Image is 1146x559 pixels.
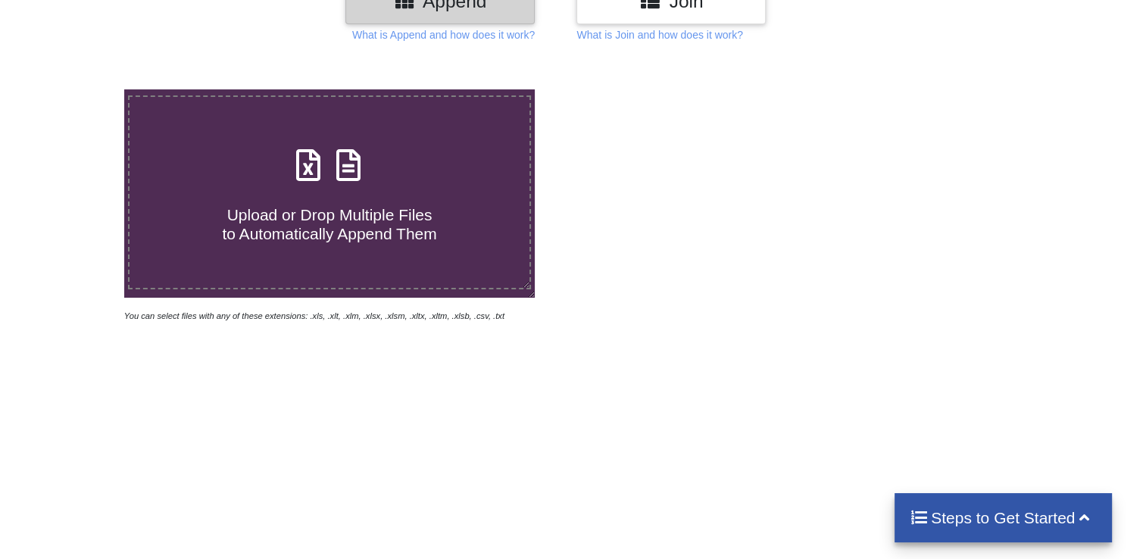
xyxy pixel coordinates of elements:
[910,508,1097,527] h4: Steps to Get Started
[124,311,504,320] i: You can select files with any of these extensions: .xls, .xlt, .xlm, .xlsx, .xlsm, .xltx, .xltm, ...
[15,498,64,544] iframe: chat widget
[352,27,535,42] p: What is Append and how does it work?
[222,206,436,242] span: Upload or Drop Multiple Files to Automatically Append Them
[576,27,742,42] p: What is Join and how does it work?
